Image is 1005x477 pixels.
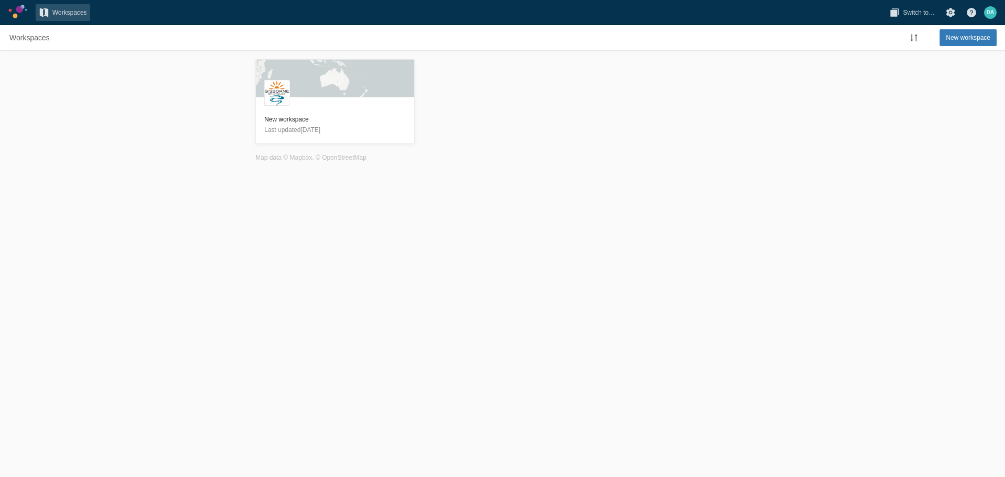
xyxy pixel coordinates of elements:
nav: Breadcrumb [6,29,53,46]
span: Workspaces [9,32,50,43]
div: DA [984,6,997,19]
a: Workspaces [36,4,90,21]
div: G [264,81,289,106]
span: Switch to… [903,7,935,18]
a: Mapbox [290,154,312,161]
a: Workspaces [6,29,53,46]
span: New workspace [946,32,990,43]
button: Switch to… [886,4,938,21]
a: OpenStreetMap [322,154,366,161]
a: GGisborne District logoNew workspaceLast updated[DATE] [255,59,415,144]
h3: New workspace [264,114,406,125]
span: Workspaces [52,7,87,18]
p: Last updated [DATE] [264,125,406,135]
button: New workspace [940,29,997,46]
li: Map data © , © [255,152,750,163]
